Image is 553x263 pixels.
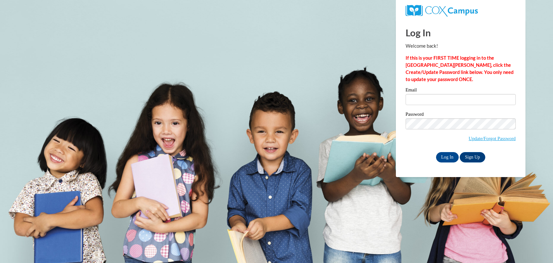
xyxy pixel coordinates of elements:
a: Update/Forgot Password [469,136,516,141]
input: Log In [436,152,459,162]
p: Welcome back! [406,42,516,50]
strong: If this is your FIRST TIME logging in to the [GEOGRAPHIC_DATA][PERSON_NAME], click the Create/Upd... [406,55,513,82]
label: Password [406,112,516,118]
label: Email [406,88,516,94]
img: COX Campus [406,5,478,17]
a: Sign Up [460,152,485,162]
h1: Log In [406,26,516,39]
a: COX Campus [406,7,478,13]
